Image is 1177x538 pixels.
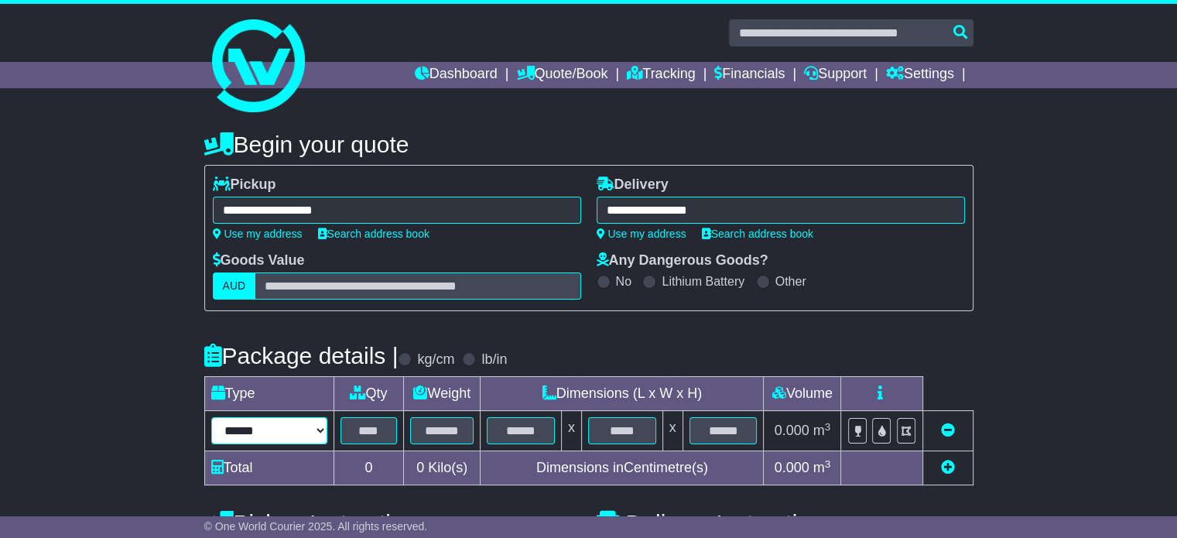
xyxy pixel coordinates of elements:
[481,451,764,485] td: Dimensions in Centimetre(s)
[213,252,305,269] label: Goods Value
[886,62,954,88] a: Settings
[204,520,428,533] span: © One World Courier 2025. All rights reserved.
[334,377,404,411] td: Qty
[417,351,454,368] label: kg/cm
[416,460,424,475] span: 0
[662,411,683,451] td: x
[204,343,399,368] h4: Package details |
[213,272,256,300] label: AUD
[415,62,498,88] a: Dashboard
[941,460,955,475] a: Add new item
[404,451,481,485] td: Kilo(s)
[825,458,831,470] sup: 3
[213,228,303,240] a: Use my address
[662,274,744,289] label: Lithium Battery
[764,377,841,411] td: Volume
[627,62,695,88] a: Tracking
[597,510,973,536] h4: Delivery Instructions
[204,451,334,485] td: Total
[334,451,404,485] td: 0
[597,228,686,240] a: Use my address
[597,176,669,194] label: Delivery
[775,274,806,289] label: Other
[204,132,973,157] h4: Begin your quote
[204,377,334,411] td: Type
[616,274,631,289] label: No
[775,460,809,475] span: 0.000
[204,510,581,536] h4: Pickup Instructions
[813,460,831,475] span: m
[481,351,507,368] label: lb/in
[804,62,867,88] a: Support
[213,176,276,194] label: Pickup
[941,423,955,438] a: Remove this item
[813,423,831,438] span: m
[597,252,768,269] label: Any Dangerous Goods?
[318,228,429,240] a: Search address book
[561,411,581,451] td: x
[825,421,831,433] sup: 3
[702,228,813,240] a: Search address book
[516,62,607,88] a: Quote/Book
[775,423,809,438] span: 0.000
[481,377,764,411] td: Dimensions (L x W x H)
[714,62,785,88] a: Financials
[404,377,481,411] td: Weight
